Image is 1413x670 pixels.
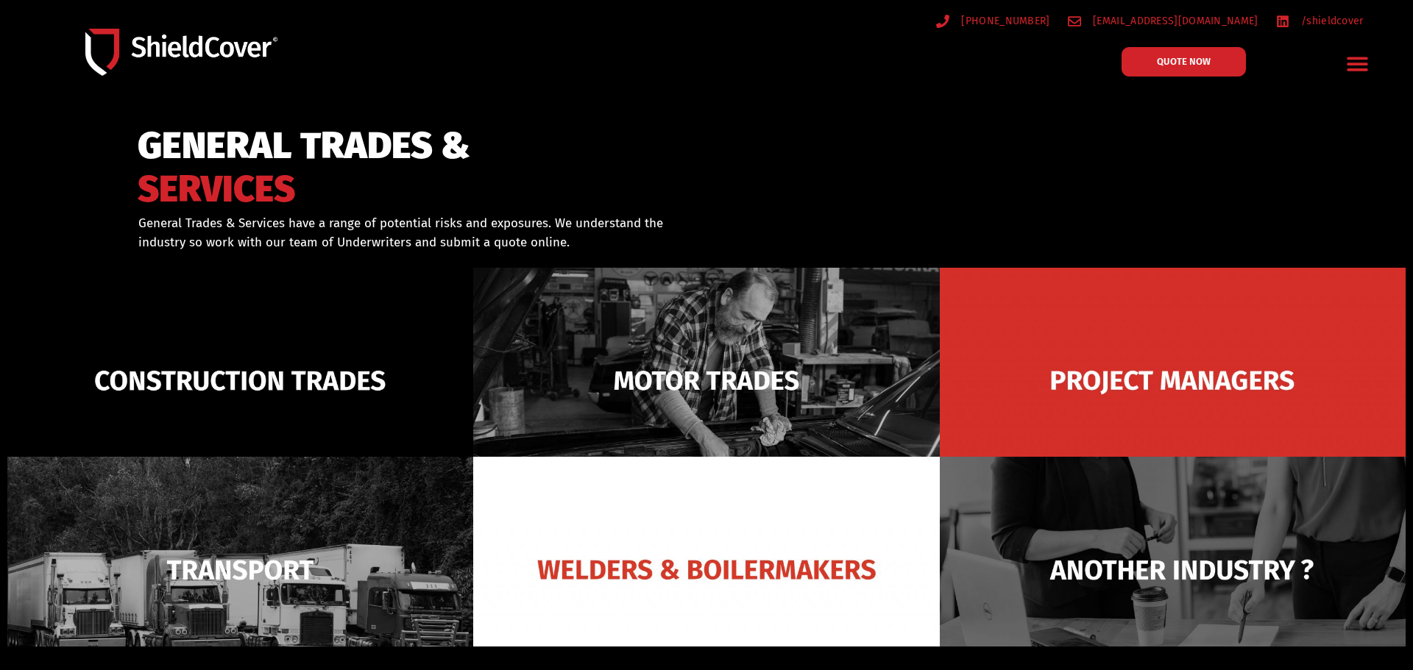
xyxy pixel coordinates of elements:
[1122,47,1246,76] a: QUOTE NOW
[1340,46,1375,81] div: Menu Toggle
[138,131,470,161] span: GENERAL TRADES &
[1157,57,1211,66] span: QUOTE NOW
[936,12,1050,30] a: [PHONE_NUMBER]
[1297,12,1364,30] span: /shieldcover
[1089,12,1258,30] span: [EMAIL_ADDRESS][DOMAIN_NAME]
[85,29,277,76] img: Shield-Cover-Underwriting-Australia-logo-full
[1276,12,1364,30] a: /shieldcover
[1068,12,1258,30] a: [EMAIL_ADDRESS][DOMAIN_NAME]
[138,214,687,252] p: General Trades & Services have a range of potential risks and exposures. We understand the indust...
[957,12,1049,30] span: [PHONE_NUMBER]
